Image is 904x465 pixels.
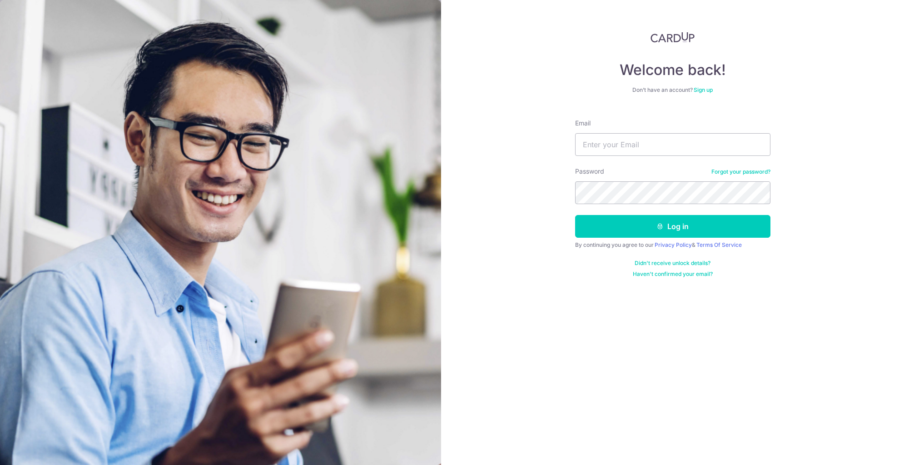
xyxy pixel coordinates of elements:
input: Enter your Email [575,133,770,156]
button: Log in [575,215,770,238]
label: Password [575,167,604,176]
div: By continuing you agree to our & [575,241,770,249]
a: Didn't receive unlock details? [635,260,710,267]
a: Privacy Policy [655,241,692,248]
img: CardUp Logo [651,32,695,43]
div: Don’t have an account? [575,86,770,94]
label: Email [575,119,591,128]
a: Forgot your password? [711,168,770,175]
a: Haven't confirmed your email? [633,270,713,278]
a: Terms Of Service [696,241,742,248]
h4: Welcome back! [575,61,770,79]
a: Sign up [694,86,713,93]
